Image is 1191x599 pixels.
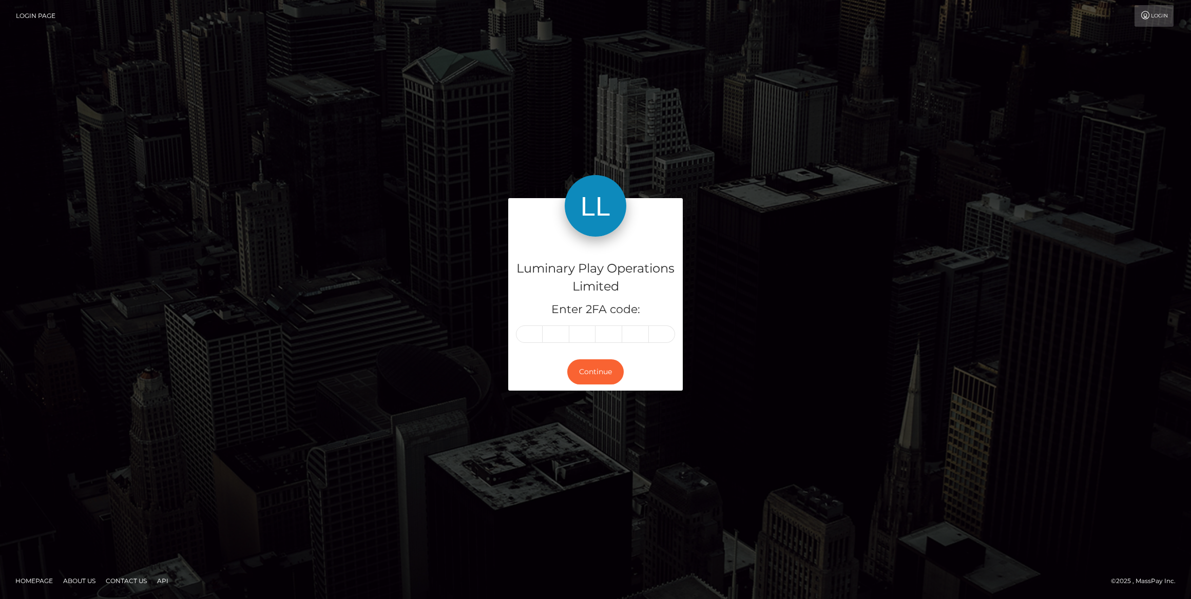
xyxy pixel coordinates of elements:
img: Luminary Play Operations Limited [565,175,626,237]
h4: Luminary Play Operations Limited [516,260,675,296]
a: Login [1135,5,1174,27]
a: Contact Us [102,573,151,589]
button: Continue [567,359,624,384]
a: API [153,573,172,589]
a: Login Page [16,5,55,27]
a: Homepage [11,573,57,589]
a: About Us [59,573,100,589]
div: © 2025 , MassPay Inc. [1111,575,1183,587]
h5: Enter 2FA code: [516,302,675,318]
